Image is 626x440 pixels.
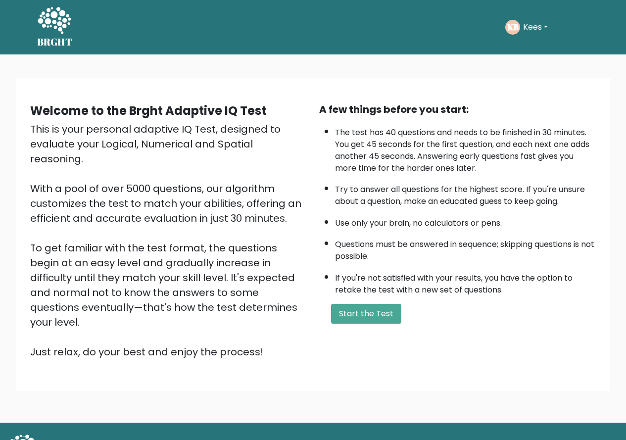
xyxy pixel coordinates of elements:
a: BRGHT [37,4,73,50]
li: Questions must be answered in sequence; skipping questions is not possible. [335,234,596,262]
button: Start the Test [331,304,401,324]
li: If you're not satisfied with your results, you have the option to retake the test with a new set ... [335,267,596,296]
b: Welcome to the Brght Adaptive IQ Test [30,102,266,119]
li: The test has 40 questions and needs to be finished in 30 minutes. You get 45 seconds for the firs... [335,122,596,174]
text: KB [507,21,518,33]
li: Try to answer all questions for the highest score. If you're unsure about a question, make an edu... [335,179,596,207]
h5: BRGHT [37,36,73,48]
button: Kees [520,21,551,34]
li: Use only your brain, no calculators or pens. [335,212,596,229]
div: A few things before you start: [319,102,596,117]
div: This is your personal adaptive IQ Test, designed to evaluate your Logical, Numerical and Spatial ... [30,122,307,359]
